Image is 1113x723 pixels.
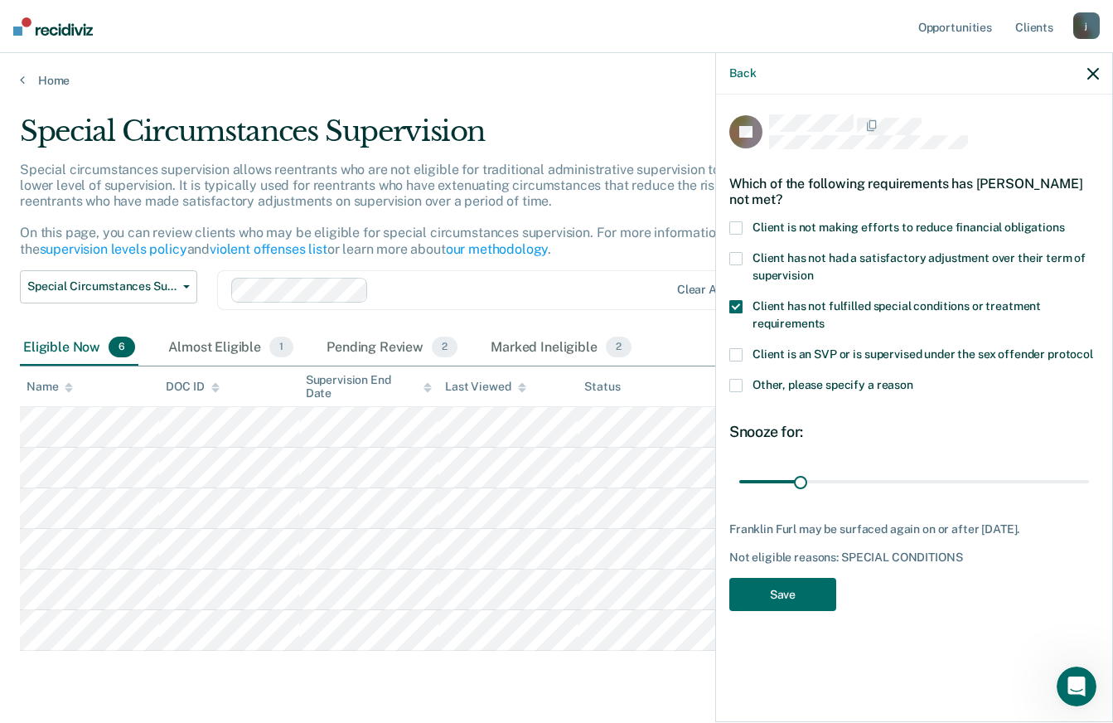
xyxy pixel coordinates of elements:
div: Marked Ineligible [487,330,635,366]
a: Home [20,73,1093,88]
div: Snooze for: [729,423,1099,441]
p: Special circumstances supervision allows reentrants who are not eligible for traditional administ... [20,162,834,257]
img: Recidiviz [13,17,93,36]
span: Client is not making efforts to reduce financial obligations [752,221,1065,234]
div: Special Circumstances Supervision [20,114,854,162]
span: 6 [109,337,135,358]
div: Almost Eligible [165,330,297,366]
a: supervision levels policy [40,241,187,257]
span: 2 [432,337,457,358]
div: Clear agents [677,283,748,297]
span: Client has not had a satisfactory adjustment over their term of supervision [752,251,1086,282]
span: Special Circumstances Supervision [27,279,177,294]
span: Client has not fulfilled special conditions or treatment requirements [752,299,1041,330]
span: Client is an SVP or is supervised under the sex offender protocol [752,347,1093,361]
button: Back [729,66,756,80]
span: Other, please specify a reason [752,378,913,391]
span: 2 [606,337,632,358]
div: Status [584,380,620,394]
div: Last Viewed [445,380,525,394]
span: 1 [269,337,293,358]
div: Which of the following requirements has [PERSON_NAME] not met? [729,163,1099,221]
div: j [1073,12,1100,39]
div: Franklin Furl may be surfaced again on or after [DATE]. [729,522,1099,536]
div: Pending Review [323,330,461,366]
a: violent offenses list [210,241,327,257]
div: Eligible Now [20,330,138,366]
div: DOC ID [166,380,219,394]
div: Supervision End Date [306,373,432,401]
iframe: Intercom live chat [1057,667,1096,706]
div: Name [27,380,73,394]
button: Save [729,578,836,612]
a: our methodology [446,241,549,257]
div: Not eligible reasons: SPECIAL CONDITIONS [729,551,1099,565]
